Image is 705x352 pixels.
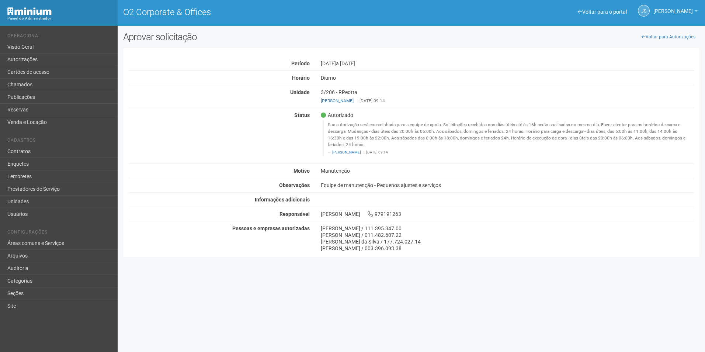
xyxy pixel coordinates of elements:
a: Voltar para o portal [578,9,627,15]
div: [DATE] [315,60,699,67]
div: [PERSON_NAME] / 111.395.347.00 [321,225,694,232]
span: | [364,150,364,154]
div: Painel do Administrador [7,15,112,22]
h1: O2 Corporate & Offices [123,7,406,17]
span: Jeferson Souza [653,1,693,14]
a: [PERSON_NAME] [332,150,361,154]
a: [PERSON_NAME] [321,98,354,103]
div: [DATE] 09:14 [321,97,694,104]
strong: Período [291,61,310,66]
a: JS [638,5,650,17]
div: Diurno [315,75,699,81]
strong: Horário [292,75,310,81]
footer: [DATE] 09:14 [328,150,690,155]
div: Equipe de manutenção - Pequenos ajustes e serviços [315,182,699,189]
div: [PERSON_NAME] da SIlva / 177.724.027.14 [321,238,694,245]
strong: Motivo [294,168,310,174]
span: a [DATE] [336,61,355,66]
h2: Aprovar solicitação [123,31,406,42]
a: [PERSON_NAME] [653,9,698,15]
span: Autorizado [321,112,353,118]
strong: Status [294,112,310,118]
div: [PERSON_NAME] 979191263 [315,211,699,217]
img: Minium [7,7,52,15]
div: Manutenção [315,168,699,174]
div: [PERSON_NAME] / 003.396.093.38 [321,245,694,252]
a: Voltar para Autorizações [638,31,699,42]
strong: Observações [279,182,310,188]
li: Cadastros [7,138,112,145]
blockquote: Sua autorização será encaminhada para a equipe de apoio. Solicitações recebidas nos dias úteis at... [323,120,694,156]
strong: Pessoas e empresas autorizadas [232,225,310,231]
strong: Unidade [290,89,310,95]
div: [PERSON_NAME] / 011.482.607.22 [321,232,694,238]
strong: Responsável [279,211,310,217]
strong: Informações adicionais [255,197,310,203]
li: Configurações [7,230,112,237]
div: 3/206 - RPeotta [315,89,699,104]
li: Operacional [7,33,112,41]
span: | [357,98,358,103]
